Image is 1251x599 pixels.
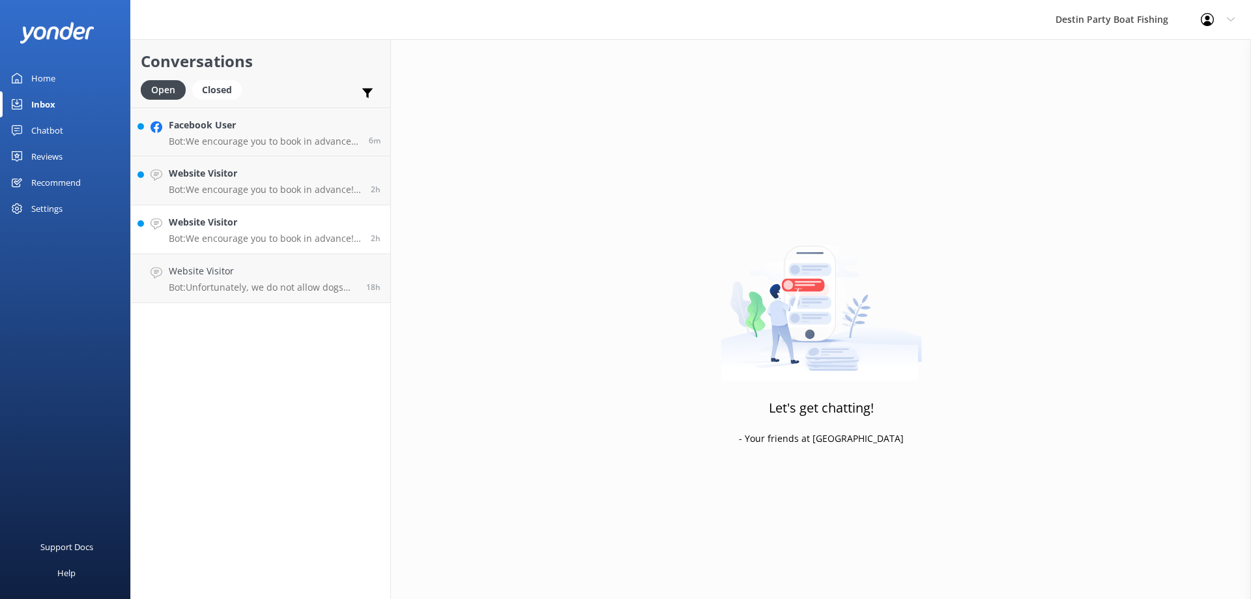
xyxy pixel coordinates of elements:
h4: Website Visitor [169,215,361,229]
h3: Let's get chatting! [769,398,874,418]
a: Open [141,82,192,96]
p: Bot: We encourage you to book in advance! You can see all of our trips and availability at [URL][... [169,233,361,244]
div: Support Docs [40,534,93,560]
a: Website VisitorBot:We encourage you to book in advance! You can see all of our trips and availabi... [131,156,390,205]
h4: Website Visitor [169,264,356,278]
a: Facebook UserBot:We encourage you to book in advance! You can see all of our trips and availabili... [131,108,390,156]
h4: Facebook User [169,118,359,132]
span: Sep 03 2025 12:46pm (UTC -05:00) America/Cancun [369,135,381,146]
a: Website VisitorBot:We encourage you to book in advance! You can see all of our trips and availabi... [131,205,390,254]
h4: Website Visitor [169,166,361,181]
div: Recommend [31,169,81,196]
p: Bot: We encourage you to book in advance! You can see all of our trips and availability at [URL][... [169,136,359,147]
div: Inbox [31,91,55,117]
div: Home [31,65,55,91]
h2: Conversations [141,49,381,74]
span: Sep 03 2025 10:47am (UTC -05:00) America/Cancun [371,184,381,195]
div: Chatbot [31,117,63,143]
a: Closed [192,82,248,96]
a: Website VisitorBot:Unfortunately, we do not allow dogs onboard unless it's a licensed and registe... [131,254,390,303]
img: yonder-white-logo.png [20,22,94,44]
p: - Your friends at [GEOGRAPHIC_DATA] [739,431,904,446]
div: Open [141,80,186,100]
div: Help [57,560,76,586]
span: Sep 02 2025 06:14pm (UTC -05:00) America/Cancun [366,282,381,293]
span: Sep 03 2025 10:05am (UTC -05:00) America/Cancun [371,233,381,244]
p: Bot: Unfortunately, we do not allow dogs onboard unless it's a licensed and registered service dog. [169,282,356,293]
div: Settings [31,196,63,222]
div: Closed [192,80,242,100]
img: artwork of a man stealing a conversation from at giant smartphone [721,218,922,381]
p: Bot: We encourage you to book in advance! You can see all of our trips and availability at [URL][... [169,184,361,196]
div: Reviews [31,143,63,169]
